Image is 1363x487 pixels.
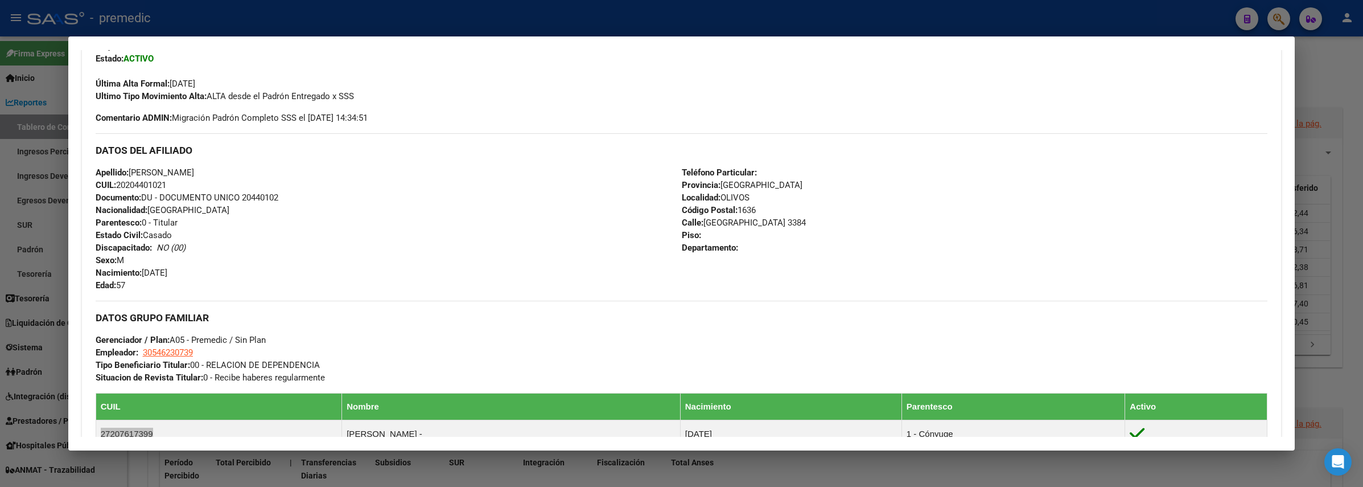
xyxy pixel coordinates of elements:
strong: Piso: [682,230,701,240]
h3: DATOS DEL AFILIADO [96,144,1268,157]
strong: Nacionalidad: [96,205,147,215]
span: OLIVOS [682,193,750,203]
strong: Nacimiento: [96,268,142,278]
strong: CUIL: [96,180,116,190]
th: CUIL [96,394,341,420]
span: 20204401021 [96,180,166,190]
strong: Calle: [682,218,703,228]
span: [PERSON_NAME] [96,167,194,178]
td: 1 - Cónyuge [901,420,1125,448]
span: [GEOGRAPHIC_DATA] [682,180,802,190]
span: 0 - Titular [96,218,178,228]
strong: Ultimo Tipo Movimiento Alta: [96,91,207,101]
strong: Empleador: [96,347,138,358]
span: 57 [96,280,125,290]
strong: Parentesco: [96,218,142,228]
span: ALTA desde el Padrón Entregado x SSS [96,91,354,101]
strong: Código Postal: [682,205,738,215]
strong: Estado Civil: [96,230,143,240]
div: Open Intercom Messenger [1324,448,1352,476]
span: M [96,255,124,265]
h3: DATOS GRUPO FAMILIAR [96,312,1268,324]
span: 1636 [682,205,756,215]
strong: Localidad: [682,193,720,203]
th: Parentesco [901,394,1125,420]
td: [PERSON_NAME] - [342,420,681,448]
strong: Comentario ADMIN: [96,113,172,123]
i: NO (00) [157,243,186,253]
strong: Provincia: [682,180,720,190]
strong: Edad: [96,280,116,290]
strong: Discapacitado: [96,243,152,253]
th: Nombre [342,394,681,420]
span: A05 - Premedic / Sin Plan [96,335,266,345]
strong: Tipo Beneficiario Titular: [96,360,190,370]
strong: Apellido: [96,167,129,178]
strong: Situacion de Revista Titular: [96,373,203,383]
span: 00 - RELACION DE DEPENDENCIA [96,360,320,370]
strong: Documento: [96,193,141,203]
span: [DATE] [96,268,167,278]
span: [GEOGRAPHIC_DATA] 3384 [682,218,806,228]
span: Casado [96,230,172,240]
strong: Teléfono Particular: [682,167,757,178]
span: DU - DOCUMENTO UNICO 20440102 [96,193,278,203]
span: [GEOGRAPHIC_DATA] [96,205,229,215]
span: [DATE] [96,79,195,89]
span: 30546230739 [143,347,193,358]
strong: Gerenciador / Plan: [96,335,170,345]
strong: ACTIVO [123,54,154,64]
td: [DATE] [680,420,901,448]
th: Activo [1125,394,1267,420]
span: 27207617399 [101,429,153,439]
strong: Sexo: [96,255,117,265]
span: Migración Padrón Completo SSS el [DATE] 14:34:51 [96,112,368,124]
strong: Última Alta Formal: [96,79,170,89]
strong: Estado: [96,54,123,64]
span: 0 - Recibe haberes regularmente [96,373,325,383]
th: Nacimiento [680,394,901,420]
strong: Departamento: [682,243,738,253]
